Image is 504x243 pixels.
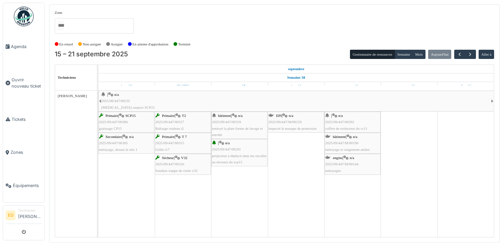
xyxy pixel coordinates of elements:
[182,135,187,139] span: T 7
[286,73,307,82] a: Semaine 38
[18,208,42,222] li: [PERSON_NAME]
[465,50,476,59] button: Suivant
[99,148,138,151] span: nettoyage, dessus le silo 1
[345,82,360,90] a: 19 septembre 2025
[333,156,342,160] span: engins
[289,114,294,118] span: n/a
[6,210,16,220] li: ED
[12,116,42,122] span: Tickets
[99,134,154,153] div: |
[268,126,317,130] span: inspecté le masque de protection
[212,147,241,151] span: 2025/09/447/00291
[212,120,241,124] span: 2025/09/447/00319
[353,135,358,139] span: n/a
[18,208,42,213] div: Technicien
[3,30,45,63] a: Agenda
[479,50,494,59] button: Aller à
[114,93,119,96] span: n/a
[101,105,155,109] span: [MEDICAL_DATA] suspect SCP15
[338,114,343,118] span: n/a
[178,41,190,47] label: Terminé
[119,82,133,90] a: 15 septembre 2025
[325,141,359,145] span: 2025/09/447/M/00196
[394,50,413,59] button: Semaine
[325,162,359,166] span: 2025/09/447/M/00144
[325,126,367,130] span: coffret de extincteur du cc11
[83,41,101,47] label: Non assigné
[125,114,136,118] span: SCP15
[325,169,341,173] span: nettoyages
[99,141,128,145] span: 2025/09/447/00305
[106,114,118,118] span: Primaire
[106,135,122,139] span: Secondaire
[162,135,175,139] span: Primaire
[286,65,306,73] a: 15 septembre 2025
[155,113,210,132] div: |
[289,82,303,90] a: 18 septembre 2025
[58,75,76,79] span: Techniciens
[55,10,62,15] label: Zone
[212,113,267,138] div: |
[101,99,130,103] span: 2025/08/447/00235
[325,113,380,132] div: |
[175,82,191,90] a: 16 septembre 2025
[101,92,491,111] div: |
[57,21,64,30] input: Tous
[218,114,231,118] span: bâtiment
[155,120,184,124] span: 2025/09/447/00317
[58,94,87,98] span: [PERSON_NAME]
[268,120,302,124] span: 2025/09/447/M/00159
[3,63,45,103] a: Ouvrir nouveau ticket
[14,7,34,26] img: Badge_color-CXgf-gQk.svg
[155,148,170,151] span: Grille t17
[454,50,465,59] button: Précédent
[325,148,370,151] span: nettoyage et rangement atelier
[6,208,42,224] a: ED Technicien[PERSON_NAME]
[3,136,45,169] a: Zones
[55,50,128,58] h2: 15 – 21 septembre 2025
[12,77,42,89] span: Ouvrir nouveau ticket
[350,50,395,59] button: Gestionnaire de ressources
[162,114,175,118] span: Primaire
[325,120,354,124] span: 2025/09/447/00292
[155,141,184,145] span: 2025/09/447/00315
[212,154,267,164] span: projecteur à déplacé dans les escalier au niveaux du scp15
[333,135,346,139] span: bâtiment
[155,169,198,173] span: Soudure trappe de visite v32
[3,169,45,202] a: Équipements
[350,156,354,160] span: n/a
[276,114,282,118] span: EPI
[99,120,128,124] span: 2025/09/447/00306
[402,82,417,90] a: 20 septembre 2025
[212,126,263,137] span: nettoyé la plate forme de lavage et enrobé
[325,155,380,174] div: |
[13,182,42,189] span: Équipements
[111,41,123,47] label: Assigné
[59,41,73,47] label: En retard
[325,134,380,153] div: |
[181,156,187,160] span: V32
[428,50,451,59] button: Aujourd'hui
[268,113,324,132] div: |
[155,126,184,130] span: Balisage rouleau t2
[11,43,42,50] span: Agenda
[155,162,184,166] span: 2025/09/447/00316
[99,126,122,130] span: graissage CP15
[155,134,210,153] div: |
[182,114,186,118] span: T2
[238,114,243,118] span: n/a
[11,149,42,155] span: Zones
[155,155,210,174] div: |
[412,50,425,59] button: Mois
[3,103,45,136] a: Tickets
[162,156,174,160] span: Sécheur
[212,140,267,165] div: |
[132,41,168,47] label: En attente d'approbation
[129,135,134,139] span: n/a
[225,141,230,145] span: n/a
[99,113,154,132] div: |
[232,82,247,90] a: 17 septembre 2025
[458,82,473,90] a: 21 septembre 2025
